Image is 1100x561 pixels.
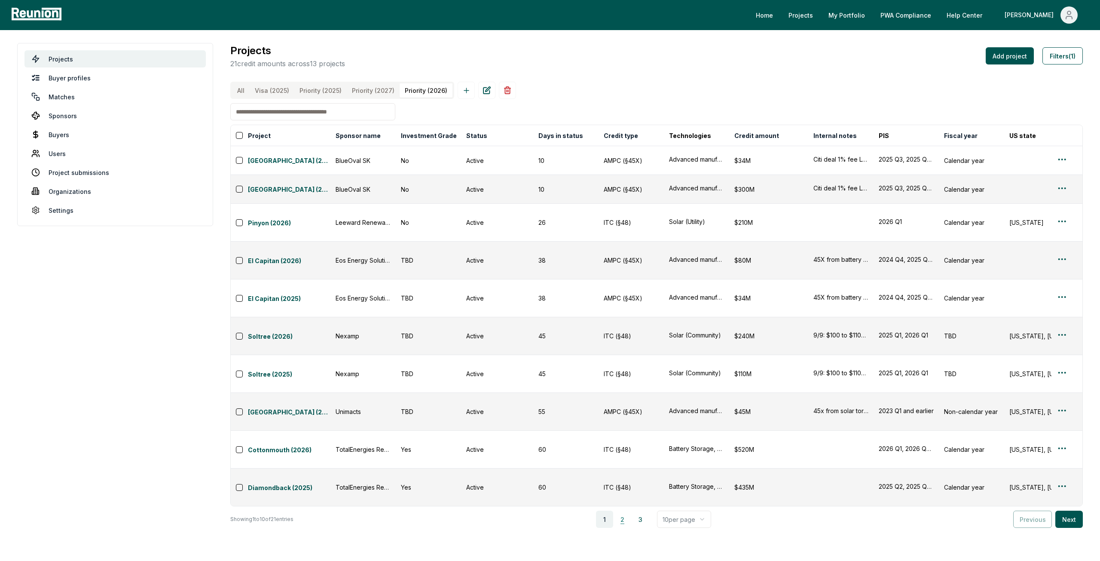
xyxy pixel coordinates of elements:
button: Filters(1) [1042,47,1083,64]
button: Visa (2025) [250,83,294,98]
div: Calendar year [944,294,999,303]
button: Status [464,127,489,144]
div: TBD [401,407,456,416]
div: 55 [538,407,593,416]
nav: Main [749,6,1091,24]
div: Solar (Community) [669,368,724,377]
div: Eos Energy Solutions [336,294,391,303]
a: [GEOGRAPHIC_DATA] (2026) [248,408,330,418]
div: AMPC (§45X) [604,256,659,265]
div: AMPC (§45X) [604,156,659,165]
div: Solar (Utility) [669,217,724,226]
div: [US_STATE], [US_STATE], [US_STATE], [US_STATE], [US_STATE], [US_STATE], [US_STATE], [US_STATE] [1009,483,1064,492]
div: Nexamp [336,369,391,378]
h3: Projects [230,43,345,58]
button: 2023 Q1 and earlier [879,406,934,415]
a: Matches [24,88,206,105]
div: 2025 Q2, 2025 Q3, 2025 Q4, 2026 Q1, 2026 Q2, 2026 Q3, 2026 Q4 [879,482,934,491]
div: [US_STATE], [US_STATE], [US_STATE], [US_STATE] [1009,369,1064,378]
div: Eos Energy Solutions [336,256,391,265]
div: Unimacts [336,407,391,416]
div: ITC (§48) [604,445,659,454]
div: $110M [734,369,803,378]
button: Credit amount [733,127,781,144]
div: $80M [734,256,803,265]
button: [GEOGRAPHIC_DATA] (2026) [248,183,330,195]
button: Advanced manufacturing [669,293,724,302]
div: AMPC (§45X) [604,185,659,194]
p: Showing 1 to 10 of 21 entries [230,515,293,524]
div: $34M [734,294,803,303]
div: Calendar year [944,256,999,265]
button: Battery Storage, Solar (Utility), Solar (C&I) [669,482,724,491]
button: Solar (Community) [669,331,724,340]
div: 2026 Q1, 2026 Q3, 2026 Q4 [879,444,934,453]
button: 3 [632,511,649,528]
button: Battery Storage, Solar (Utility) [669,444,724,453]
button: Citi deal 1% fee Legal memo and Big 4 memo available Willing to do insurance for 2026 piece (and ... [813,155,868,164]
button: Advanced manufacturing [669,406,724,415]
button: 9/9: $100 to $110M in [DATE] projects with high confidence of 2025 PIS, remainder in [DATE] (tota... [813,368,868,377]
div: [US_STATE], [US_STATE] [1009,445,1064,454]
a: [GEOGRAPHIC_DATA] (2025) [248,156,330,166]
div: No [401,185,456,194]
div: TotalEnergies Renewables [GEOGRAPHIC_DATA] [336,445,391,454]
a: Users [24,145,206,162]
button: 45x from solar torque tubes (used in racking); see notes on HS; Would like to match prior transac... [813,406,868,415]
div: $45M [734,407,803,416]
a: Soltree (2026) [248,332,330,342]
button: Advanced manufacturing [669,255,724,264]
div: BlueOval SK [336,156,391,165]
button: Priority (2027) [347,83,400,98]
a: Pinyon (2026) [248,218,330,229]
div: [US_STATE] [1009,218,1064,227]
div: No [401,156,456,165]
button: 2025 Q3, 2025 Q4, 2026 Q1, 2026 Q2, 2026 Q3, 2026 Q4 [879,184,934,193]
div: TBD [401,369,456,378]
a: Project submissions [24,164,206,181]
button: [GEOGRAPHIC_DATA] (2026) [248,406,330,418]
div: 2025 Q1, 2026 Q1 [879,331,934,340]
button: 2024 Q4, 2025 Q1, 2025 Q2, 2025 Q3, 2025 Q4, 2026 Q1, 2026 Q2, 2026 Q3 [879,255,934,264]
div: Nexamp [336,331,391,340]
button: 9/9: $100 to $110M in [DATE] projects with high confidence of 2025 PIS, remainder in [DATE] (tota... [813,331,868,340]
a: Sponsors [24,107,206,124]
a: Soltree (2025) [248,370,330,380]
button: [GEOGRAPHIC_DATA] (2025) [248,154,330,166]
button: Pinyon (2026) [248,217,330,229]
button: 2025 Q3, 2025 Q4, 2026 Q1, 2026 Q2, 2026 Q3, 2026 Q4 [879,155,934,164]
a: Buyers [24,126,206,143]
div: 2024 Q4, 2025 Q1, 2025 Q2, 2025 Q3, 2025 Q4, 2026 Q1, 2026 Q2, 2026 Q3 [879,293,934,302]
div: $34M [734,156,803,165]
button: 2025 Q1, 2026 Q1 [879,368,934,377]
button: 1 [596,511,613,528]
div: 10 [538,156,593,165]
div: AMPC (§45X) [604,407,659,416]
div: $520M [734,445,803,454]
button: El Capitan (2025) [248,292,330,304]
button: Fiscal year [942,127,979,144]
button: Diamondback (2025) [248,481,330,494]
div: Active [466,445,528,454]
div: 38 [538,294,593,303]
a: El Capitan (2026) [248,256,330,267]
div: Active [466,331,528,340]
a: Organizations [24,183,206,200]
a: Home [749,6,780,24]
button: Advanced manufacturing [669,155,724,164]
div: 45 [538,331,593,340]
button: 45X from battery cells, modules, EAM. He sells these credits, sold close to $6M in [DATE]. Now th... [813,293,868,302]
button: Internal notes [812,127,859,144]
div: ITC (§48) [604,369,659,378]
div: TBD [944,369,999,378]
div: No [401,218,456,227]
